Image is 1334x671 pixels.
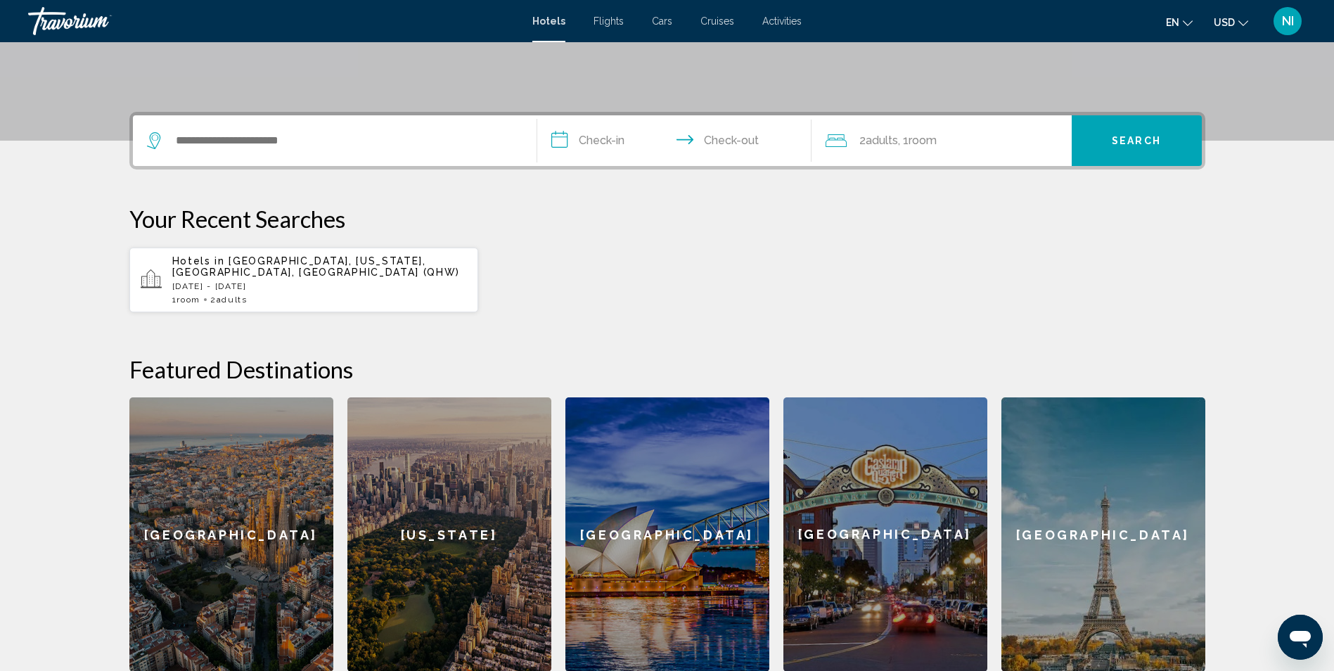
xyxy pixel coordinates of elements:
iframe: Кнопка запуска окна обмена сообщениями [1278,615,1323,660]
span: Hotels in [172,255,225,267]
span: 2 [210,295,248,305]
span: 1 [172,295,200,305]
button: Search [1072,115,1202,166]
a: Cruises [700,15,734,27]
span: Room [177,295,200,305]
span: USD [1214,17,1235,28]
span: [GEOGRAPHIC_DATA], [US_STATE], [GEOGRAPHIC_DATA], [GEOGRAPHIC_DATA] (QHW) [172,255,461,278]
button: Change currency [1214,12,1248,32]
a: Cars [652,15,672,27]
button: User Menu [1269,6,1306,36]
span: 2 [859,131,898,151]
span: en [1166,17,1179,28]
a: Activities [762,15,802,27]
a: Travorium [28,7,518,35]
span: Adults [217,295,248,305]
div: [GEOGRAPHIC_DATA] [783,397,987,671]
span: , 1 [898,131,937,151]
button: Travelers: 2 adults, 0 children [812,115,1072,166]
a: Flights [594,15,624,27]
h2: Featured Destinations [129,355,1205,383]
div: Search widget [133,115,1202,166]
button: Hotels in [GEOGRAPHIC_DATA], [US_STATE], [GEOGRAPHIC_DATA], [GEOGRAPHIC_DATA] (QHW)[DATE] - [DATE... [129,247,479,313]
button: Check in and out dates [537,115,812,166]
span: Room [909,134,937,147]
button: Change language [1166,12,1193,32]
p: [DATE] - [DATE] [172,281,468,291]
a: Hotels [532,15,565,27]
p: Your Recent Searches [129,205,1205,233]
span: NI [1282,14,1294,28]
span: Adults [866,134,898,147]
span: Search [1112,136,1161,147]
